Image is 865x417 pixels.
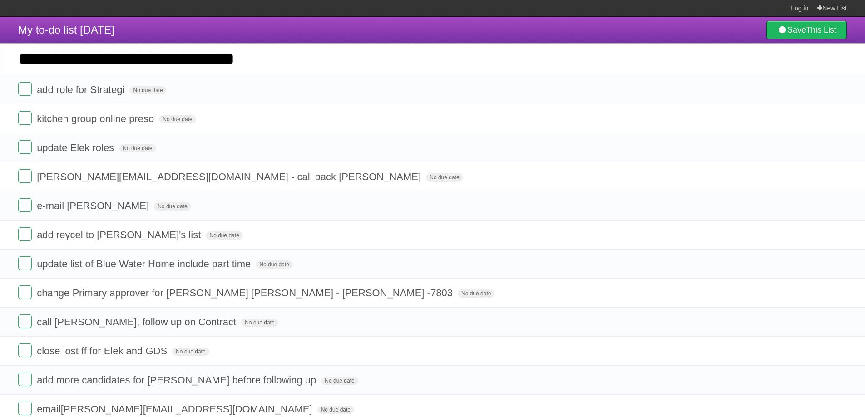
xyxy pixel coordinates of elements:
span: No due date [172,348,209,356]
span: add more candidates for [PERSON_NAME] before following up [37,374,318,386]
span: add role for Strategi [37,84,127,95]
span: No due date [159,115,196,123]
span: [PERSON_NAME][EMAIL_ADDRESS][DOMAIN_NAME] - call back [PERSON_NAME] [37,171,423,182]
label: Done [18,285,32,299]
span: add reycel to [PERSON_NAME]'s list [37,229,203,240]
label: Done [18,140,32,154]
span: close lost ff for Elek and GDS [37,345,169,357]
span: e-mail [PERSON_NAME] [37,200,151,211]
span: No due date [129,86,166,94]
span: change Primary approver for [PERSON_NAME] [PERSON_NAME] - [PERSON_NAME] -7803 [37,287,455,299]
span: kitchen group online preso [37,113,156,124]
b: This List [806,25,836,34]
label: Done [18,111,32,125]
a: SaveThis List [766,21,847,39]
span: My to-do list [DATE] [18,24,114,36]
label: Done [18,256,32,270]
span: No due date [119,144,156,152]
label: Done [18,169,32,183]
span: No due date [426,173,463,182]
span: No due date [206,231,242,240]
span: No due date [458,289,494,298]
span: No due date [256,260,292,269]
label: Done [18,314,32,328]
label: Done [18,402,32,415]
span: No due date [317,406,354,414]
span: email [PERSON_NAME][EMAIL_ADDRESS][DOMAIN_NAME] [37,403,314,415]
label: Done [18,343,32,357]
label: Done [18,373,32,386]
span: update Elek roles [37,142,116,153]
label: Done [18,227,32,241]
label: Done [18,82,32,96]
label: Done [18,198,32,212]
span: No due date [321,377,358,385]
span: update list of Blue Water Home include part time [37,258,253,270]
span: No due date [154,202,191,211]
span: No due date [241,319,278,327]
span: call [PERSON_NAME], follow up on Contract [37,316,238,328]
